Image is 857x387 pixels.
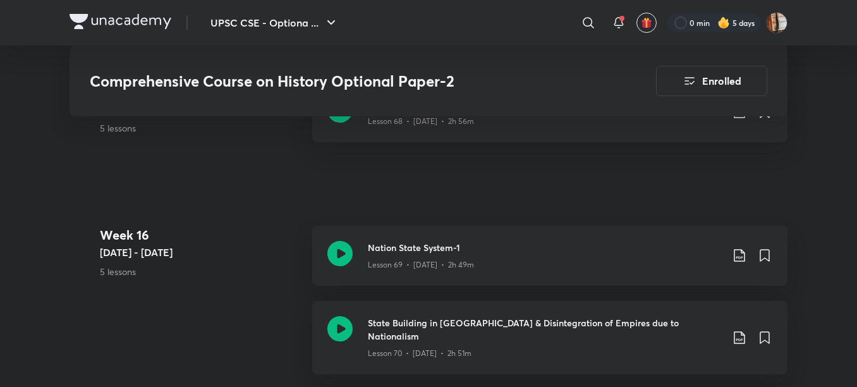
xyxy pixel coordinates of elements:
[203,10,346,35] button: UPSC CSE - Optiona ...
[766,12,787,34] img: avinash sharma
[368,116,474,127] p: Lesson 68 • [DATE] • 2h 56m
[656,66,767,96] button: Enrolled
[90,72,585,90] h3: Comprehensive Course on History Optional Paper-2
[100,226,302,245] h4: Week 16
[641,17,652,28] img: avatar
[70,14,171,32] a: Company Logo
[312,82,787,157] a: Industrialisation-3Lesson 68 • [DATE] • 2h 56m
[368,241,722,254] h3: Nation State System-1
[100,121,302,135] p: 5 lessons
[70,14,171,29] img: Company Logo
[368,316,722,343] h3: State Building in [GEOGRAPHIC_DATA] & Disintegration of Empires due to Nationalism
[312,226,787,301] a: Nation State System-1Lesson 69 • [DATE] • 2h 49m
[368,259,474,271] p: Lesson 69 • [DATE] • 2h 49m
[636,13,657,33] button: avatar
[368,348,471,359] p: Lesson 70 • [DATE] • 2h 51m
[100,265,302,278] p: 5 lessons
[717,16,730,29] img: streak
[100,245,302,260] h5: [DATE] - [DATE]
